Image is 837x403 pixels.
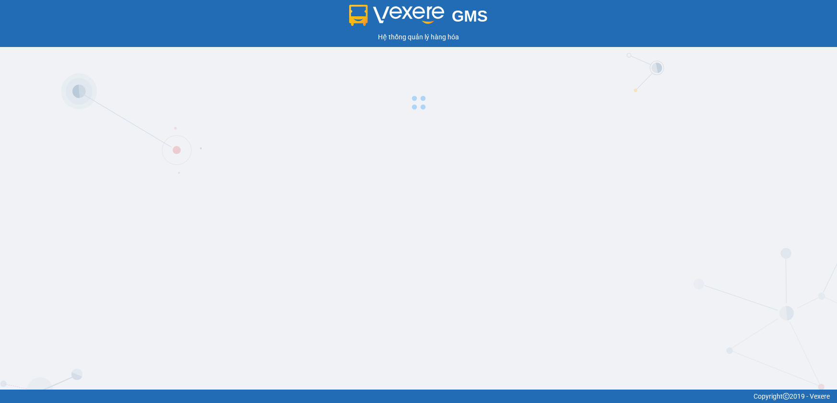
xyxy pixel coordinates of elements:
[349,14,488,22] a: GMS
[452,7,488,25] span: GMS
[2,32,835,42] div: Hệ thống quản lý hàng hóa
[7,391,830,402] div: Copyright 2019 - Vexere
[349,5,444,26] img: logo 2
[783,393,790,400] span: copyright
